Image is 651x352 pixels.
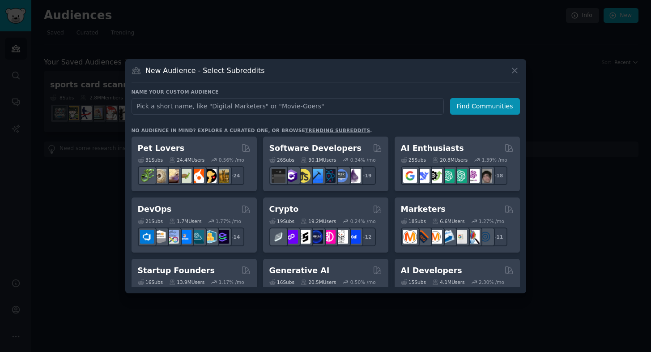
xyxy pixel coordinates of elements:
[428,169,442,183] img: AItoolsCatalog
[403,169,417,183] img: GoogleGeminiAI
[401,157,426,163] div: 25 Sub s
[284,169,298,183] img: csharp
[482,157,507,163] div: 1.39 % /mo
[219,279,244,285] div: 1.17 % /mo
[401,143,464,154] h2: AI Enthusiasts
[153,169,166,183] img: ballpython
[350,218,376,224] div: 0.24 % /mo
[216,218,241,224] div: 1.77 % /mo
[203,169,217,183] img: PetAdvice
[334,230,348,244] img: CryptoNews
[453,169,467,183] img: chatgpt_prompts_
[169,157,204,163] div: 24.4M Users
[284,230,298,244] img: 0xPolygon
[403,230,417,244] img: content_marketing
[138,279,163,285] div: 16 Sub s
[272,169,285,183] img: software
[416,169,430,183] img: DeepSeek
[269,279,294,285] div: 16 Sub s
[190,230,204,244] img: platformengineering
[138,265,215,276] h2: Startup Founders
[138,157,163,163] div: 31 Sub s
[269,204,299,215] h2: Crypto
[334,169,348,183] img: AskComputerScience
[401,279,426,285] div: 15 Sub s
[350,157,376,163] div: 0.34 % /mo
[428,230,442,244] img: AskMarketing
[272,230,285,244] img: ethfinance
[215,230,229,244] img: PlatformEngineers
[269,157,294,163] div: 26 Sub s
[401,218,426,224] div: 18 Sub s
[432,157,468,163] div: 20.8M Users
[297,169,311,183] img: learnjavascript
[140,230,154,244] img: azuredevops
[347,230,361,244] img: defi_
[466,169,480,183] img: OpenAIDev
[145,66,264,75] h3: New Audience - Select Subreddits
[478,169,492,183] img: ArtificalIntelligence
[401,204,446,215] h2: Marketers
[479,218,504,224] div: 1.27 % /mo
[401,265,462,276] h2: AI Developers
[357,166,376,185] div: + 19
[165,169,179,183] img: leopardgeckos
[203,230,217,244] img: aws_cdk
[140,169,154,183] img: herpetology
[153,230,166,244] img: AWS_Certified_Experts
[453,230,467,244] img: googleads
[169,279,204,285] div: 13.9M Users
[269,218,294,224] div: 19 Sub s
[190,169,204,183] img: cockatiel
[305,128,370,133] a: trending subreddits
[478,230,492,244] img: OnlineMarketing
[226,228,244,246] div: + 14
[489,228,507,246] div: + 11
[178,169,191,183] img: turtle
[309,230,323,244] img: web3
[322,230,336,244] img: defiblockchain
[132,127,372,133] div: No audience in mind? Explore a curated one, or browse .
[350,279,376,285] div: 0.50 % /mo
[219,157,244,163] div: 0.56 % /mo
[441,169,455,183] img: chatgpt_promptDesign
[178,230,191,244] img: DevOpsLinks
[269,143,362,154] h2: Software Developers
[432,218,465,224] div: 6.6M Users
[432,279,465,285] div: 4.1M Users
[357,228,376,246] div: + 12
[441,230,455,244] img: Emailmarketing
[347,169,361,183] img: elixir
[138,143,185,154] h2: Pet Lovers
[165,230,179,244] img: Docker_DevOps
[138,204,172,215] h2: DevOps
[479,279,504,285] div: 2.30 % /mo
[416,230,430,244] img: bigseo
[138,218,163,224] div: 21 Sub s
[132,89,520,95] h3: Name your custom audience
[301,279,336,285] div: 20.5M Users
[322,169,336,183] img: reactnative
[132,98,444,115] input: Pick a short name, like "Digital Marketers" or "Movie-Goers"
[450,98,520,115] button: Find Communities
[301,218,336,224] div: 19.2M Users
[301,157,336,163] div: 30.1M Users
[297,230,311,244] img: ethstaker
[309,169,323,183] img: iOSProgramming
[169,218,202,224] div: 1.7M Users
[269,265,330,276] h2: Generative AI
[466,230,480,244] img: MarketingResearch
[489,166,507,185] div: + 18
[215,169,229,183] img: dogbreed
[226,166,244,185] div: + 24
